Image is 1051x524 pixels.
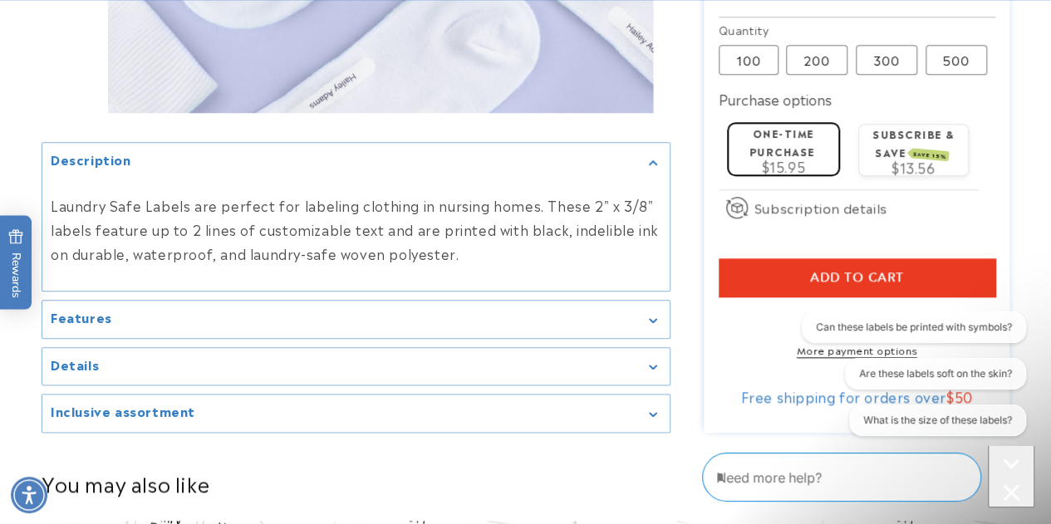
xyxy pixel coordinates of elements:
[719,342,995,357] a: More payment options
[891,157,936,177] span: $13.56
[754,198,887,218] span: Subscription details
[51,309,112,326] h2: Features
[51,356,99,373] h2: Details
[762,156,806,176] span: $15.95
[719,388,995,404] div: Free shipping for orders over
[51,193,661,265] p: Laundry Safe Labels are perfect for labeling clothing in nursing homes. These 2" x 3/8" labels fe...
[11,477,47,513] div: Accessibility Menu
[42,348,670,385] summary: Details
[702,446,1034,507] iframe: Gorgias Floating Chat
[719,45,778,75] label: 100
[719,258,995,296] button: Add to cart
[42,143,670,180] summary: Description
[786,45,847,75] label: 200
[13,391,210,441] iframe: Sign Up via Text for Offers
[926,45,987,75] label: 500
[872,126,955,159] label: Subscribe & save
[856,45,917,75] label: 300
[719,89,832,109] label: Purchase options
[749,125,815,158] label: One-time purchase
[51,151,131,168] h2: Description
[8,228,24,297] span: Rewards
[42,394,670,432] summary: Inclusive assortment
[42,470,1009,496] h2: You may also like
[810,270,904,285] span: Add to cart
[911,148,950,161] span: SAVE 15%
[42,301,670,338] summary: Features
[791,311,1034,449] iframe: Gorgias live chat conversation starters
[719,22,770,38] legend: Quantity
